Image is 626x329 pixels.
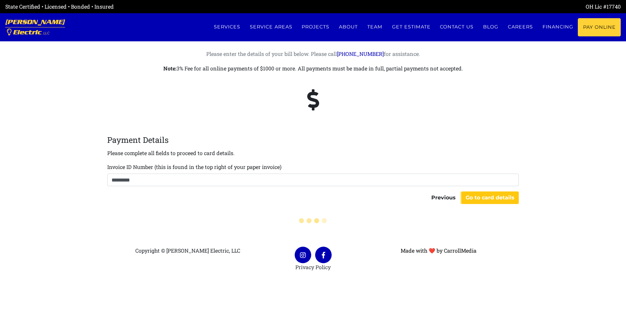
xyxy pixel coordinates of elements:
[107,134,519,146] legend: Payment Details
[245,18,297,36] a: Service Areas
[107,163,281,171] label: Invoice ID Number (this is found in the top right of your paper invoice)
[5,3,313,11] div: State Certified • Licensed • Bonded • Insured
[297,18,334,36] a: Projects
[478,18,503,36] a: Blog
[130,64,496,73] p: 3% Fee for all online payments of $1000 or more. All payments must be made in full, partial payme...
[107,148,235,158] p: Please complete all fields to proceed to card details.
[427,191,460,204] button: Previous
[435,18,478,36] a: Contact us
[135,247,240,254] span: Copyright © [PERSON_NAME] Electric, LLC
[461,191,519,204] button: Go to card details
[130,49,496,59] p: Please enter the details of your bill below. Please call for assistance.
[337,50,384,57] a: [PHONE_NUMBER]
[503,18,538,36] a: Careers
[578,18,621,36] a: Pay Online
[5,13,65,41] a: [PERSON_NAME] Electric, LLC
[313,3,621,11] div: OH Lic #17740
[163,65,177,72] strong: Note:
[538,18,578,36] a: Financing
[363,18,387,36] a: Team
[334,18,363,36] a: About
[401,247,477,254] a: Made with ❤ by CarrollMedia
[209,18,245,36] a: Services
[295,264,331,270] a: Privacy Policy
[42,31,49,35] span: , LLC
[387,18,435,36] a: Get estimate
